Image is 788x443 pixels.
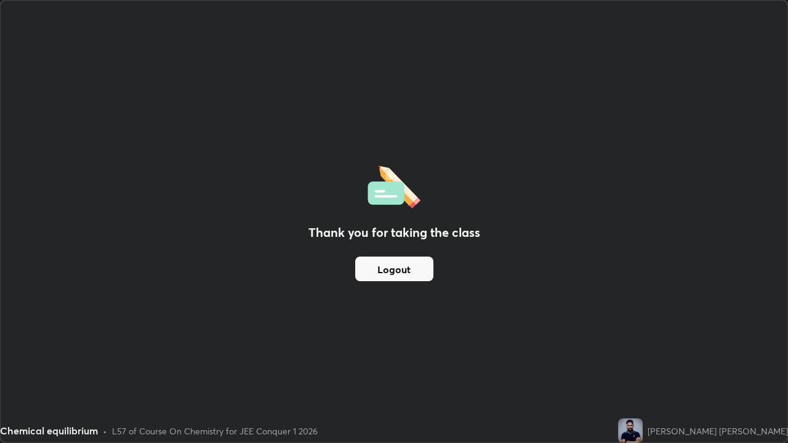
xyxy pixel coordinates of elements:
[368,162,420,209] img: offlineFeedback.1438e8b3.svg
[355,257,433,281] button: Logout
[618,418,643,443] img: 7de41a6c479e42fd88d8a542358657b1.jpg
[648,425,788,437] div: [PERSON_NAME] [PERSON_NAME]
[308,223,480,242] h2: Thank you for taking the class
[112,425,318,437] div: L57 of Course On Chemistry for JEE Conquer 1 2026
[103,425,107,437] div: •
